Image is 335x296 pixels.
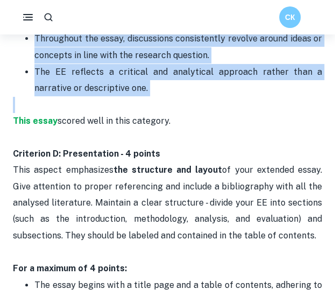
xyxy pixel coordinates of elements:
p: This aspect emphasizes of your extended essay. Give attention to proper referencing and include a... [13,162,322,277]
h6: СК [284,11,296,23]
a: This essay [13,116,58,126]
button: СК [279,6,301,28]
strong: Criterion D: Presentation - 4 points [13,149,160,159]
strong: For a maximum of 4 points: [13,263,127,273]
p: scored well in this category. [13,97,322,163]
strong: the structure and layout [113,165,223,175]
p: Throughout the essay, discussions consistently revolve around ideas or concepts in line with the ... [34,31,322,64]
p: The EE reflects a critical and analytical approach rather than a narrative or descriptive one. [34,64,322,97]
